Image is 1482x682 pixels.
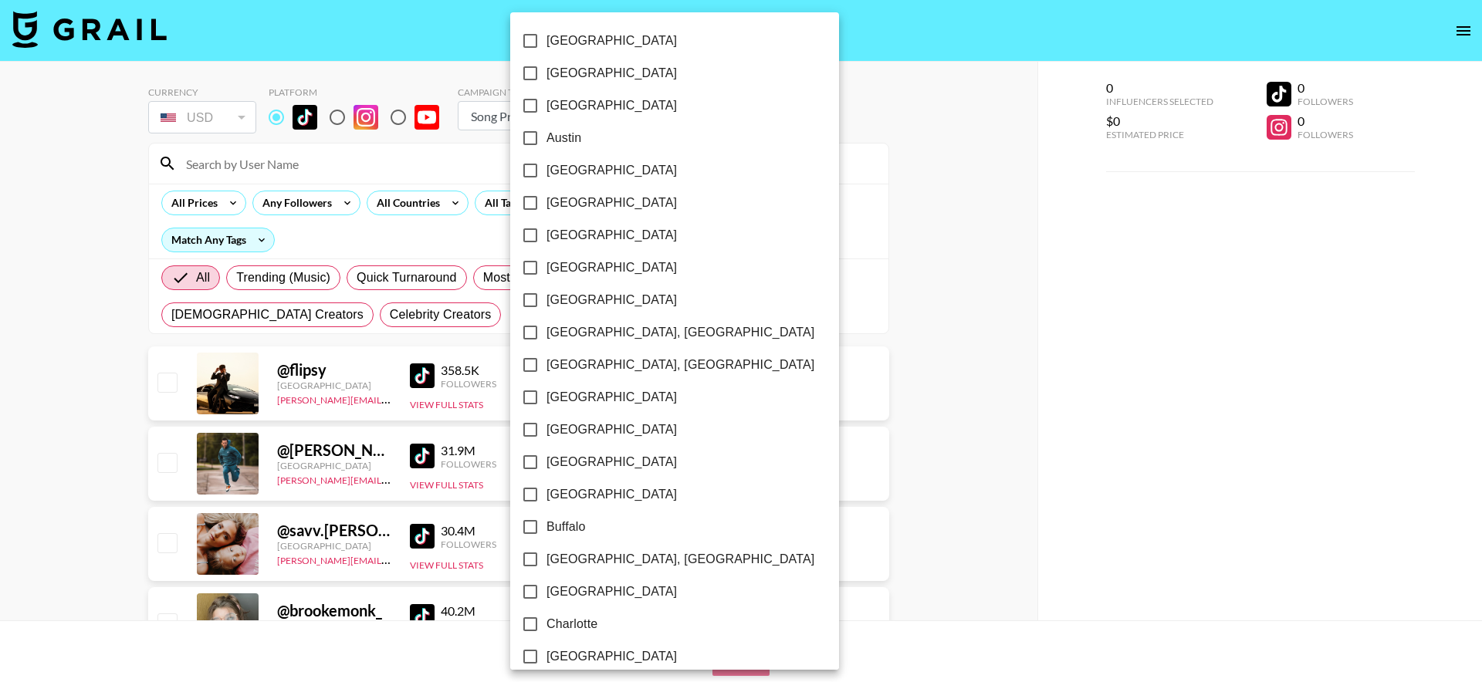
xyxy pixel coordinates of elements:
[546,420,677,439] span: [GEOGRAPHIC_DATA]
[546,226,677,245] span: [GEOGRAPHIC_DATA]
[546,615,597,633] span: Charlotte
[546,453,677,471] span: [GEOGRAPHIC_DATA]
[546,518,586,536] span: Buffalo
[546,96,677,115] span: [GEOGRAPHIC_DATA]
[546,32,677,50] span: [GEOGRAPHIC_DATA]
[546,64,677,83] span: [GEOGRAPHIC_DATA]
[546,161,677,180] span: [GEOGRAPHIC_DATA]
[546,323,814,342] span: [GEOGRAPHIC_DATA], [GEOGRAPHIC_DATA]
[546,194,677,212] span: [GEOGRAPHIC_DATA]
[546,129,581,147] span: Austin
[546,291,677,309] span: [GEOGRAPHIC_DATA]
[546,356,814,374] span: [GEOGRAPHIC_DATA], [GEOGRAPHIC_DATA]
[546,485,677,504] span: [GEOGRAPHIC_DATA]
[1405,605,1463,663] iframe: Drift Widget Chat Controller
[546,388,677,407] span: [GEOGRAPHIC_DATA]
[546,550,814,569] span: [GEOGRAPHIC_DATA], [GEOGRAPHIC_DATA]
[546,647,677,666] span: [GEOGRAPHIC_DATA]
[546,582,677,601] span: [GEOGRAPHIC_DATA]
[546,258,677,277] span: [GEOGRAPHIC_DATA]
